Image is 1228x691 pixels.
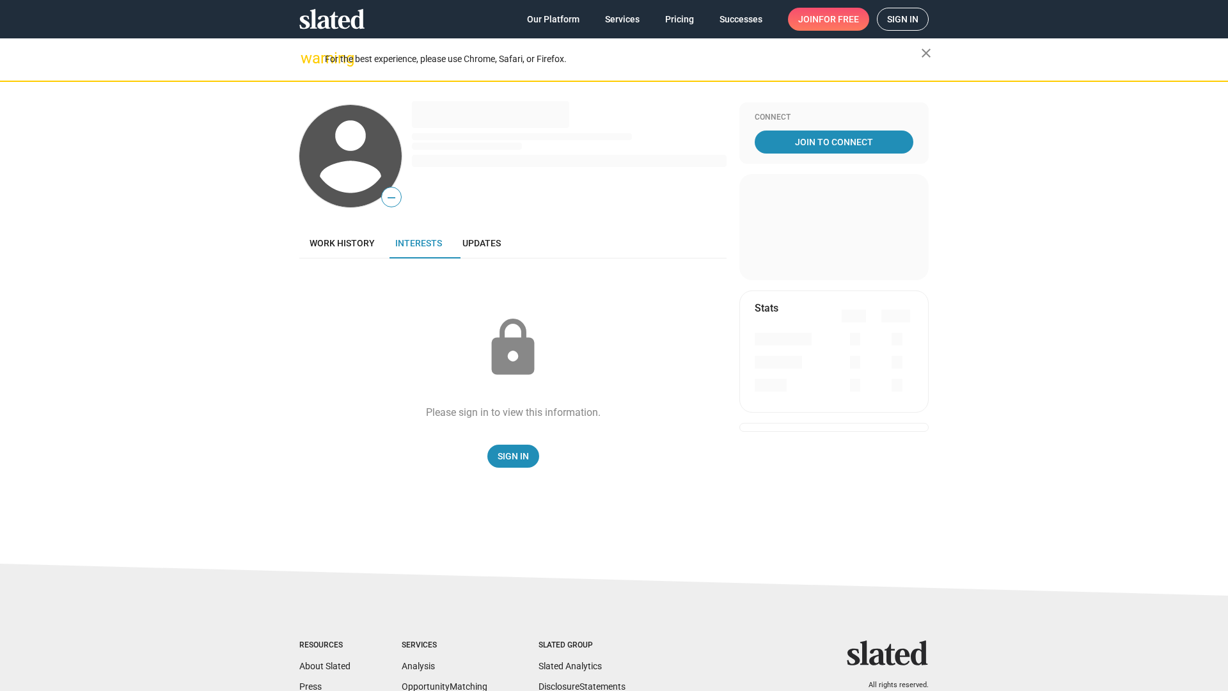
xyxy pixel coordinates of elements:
[299,640,350,651] div: Resources
[385,228,452,258] a: Interests
[539,661,602,671] a: Slated Analytics
[301,51,316,66] mat-icon: warning
[757,131,911,154] span: Join To Connect
[426,406,601,419] div: Please sign in to view this information.
[402,661,435,671] a: Analysis
[605,8,640,31] span: Services
[709,8,773,31] a: Successes
[755,131,913,154] a: Join To Connect
[481,316,545,380] mat-icon: lock
[887,8,918,30] span: Sign in
[299,661,350,671] a: About Slated
[595,8,650,31] a: Services
[517,8,590,31] a: Our Platform
[877,8,929,31] a: Sign in
[720,8,762,31] span: Successes
[382,189,401,206] span: —
[918,45,934,61] mat-icon: close
[655,8,704,31] a: Pricing
[498,445,529,468] span: Sign In
[798,8,859,31] span: Join
[788,8,869,31] a: Joinfor free
[452,228,511,258] a: Updates
[402,640,487,651] div: Services
[325,51,921,68] div: For the best experience, please use Chrome, Safari, or Firefox.
[755,113,913,123] div: Connect
[487,445,539,468] a: Sign In
[819,8,859,31] span: for free
[462,238,501,248] span: Updates
[527,8,579,31] span: Our Platform
[299,228,385,258] a: Work history
[539,640,626,651] div: Slated Group
[395,238,442,248] span: Interests
[755,301,778,315] mat-card-title: Stats
[310,238,375,248] span: Work history
[665,8,694,31] span: Pricing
